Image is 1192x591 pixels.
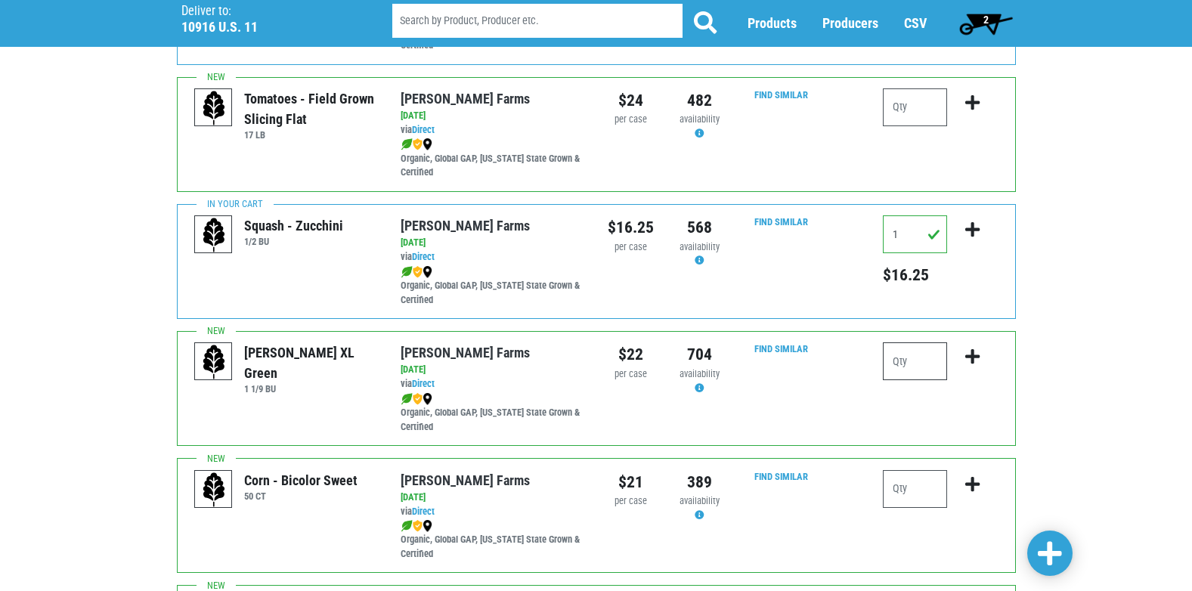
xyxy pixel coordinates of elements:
h6: 17 LB [244,129,378,141]
div: $22 [608,342,654,367]
div: 568 [676,215,723,240]
a: Find Similar [754,89,808,101]
div: [DATE] [401,363,584,377]
div: via [401,377,584,391]
img: placeholder-variety-43d6402dacf2d531de610a020419775a.svg [195,216,233,254]
div: 704 [676,342,723,367]
div: [DATE] [401,490,584,505]
img: safety-e55c860ca8c00a9c171001a62a92dabd.png [413,393,423,405]
input: Qty [883,215,947,253]
img: placeholder-variety-43d6402dacf2d531de610a020419775a.svg [195,343,233,381]
a: Find Similar [754,343,808,354]
span: availability [680,495,720,506]
a: Find Similar [754,471,808,482]
div: per case [608,113,654,127]
h6: 50 CT [244,490,358,502]
div: [PERSON_NAME] XL Green [244,342,378,383]
a: [PERSON_NAME] Farms [401,218,530,234]
img: placeholder-variety-43d6402dacf2d531de610a020419775a.svg [195,89,233,127]
a: CSV [904,16,927,32]
img: leaf-e5c59151409436ccce96b2ca1b28e03c.png [401,266,413,278]
a: Direct [412,124,435,135]
img: safety-e55c860ca8c00a9c171001a62a92dabd.png [413,266,423,278]
div: 482 [676,88,723,113]
img: leaf-e5c59151409436ccce96b2ca1b28e03c.png [401,520,413,532]
a: Find Similar [754,216,808,227]
div: per case [608,367,654,382]
div: Organic, Global GAP, [US_STATE] State Grown & Certified [401,138,584,181]
input: Qty [883,342,947,380]
img: safety-e55c860ca8c00a9c171001a62a92dabd.png [413,138,423,150]
img: placeholder-variety-43d6402dacf2d531de610a020419775a.svg [195,471,233,509]
a: Direct [412,251,435,262]
a: [PERSON_NAME] Farms [401,345,530,360]
div: Organic, Global GAP, [US_STATE] State Grown & Certified [401,391,584,435]
div: 389 [676,470,723,494]
span: 2 [983,14,989,26]
h5: 10916 U.S. 11 [181,19,354,36]
img: leaf-e5c59151409436ccce96b2ca1b28e03c.png [401,138,413,150]
img: map_marker-0e94453035b3232a4d21701695807de9.png [423,393,432,405]
a: Producers [822,16,878,32]
img: map_marker-0e94453035b3232a4d21701695807de9.png [423,266,432,278]
div: via [401,505,584,519]
div: Corn - Bicolor Sweet [244,470,358,490]
img: map_marker-0e94453035b3232a4d21701695807de9.png [423,520,432,532]
a: Products [748,16,797,32]
input: Qty [883,470,947,508]
a: Direct [412,378,435,389]
div: via [401,250,584,265]
div: Tomatoes - Field Grown Slicing Flat [244,88,378,129]
div: via [401,123,584,138]
a: Direct [412,506,435,517]
input: Qty [883,88,947,126]
div: $21 [608,470,654,494]
div: [DATE] [401,236,584,250]
span: availability [680,241,720,252]
a: [PERSON_NAME] Farms [401,472,530,488]
div: Squash - Zucchini [244,215,343,236]
img: leaf-e5c59151409436ccce96b2ca1b28e03c.png [401,393,413,405]
div: per case [608,494,654,509]
div: $16.25 [608,215,654,240]
input: Search by Product, Producer etc. [392,5,683,39]
span: availability [680,368,720,379]
p: Deliver to: [181,4,354,19]
span: availability [680,113,720,125]
h5: Total price [883,265,947,285]
h6: 1 1/9 BU [244,383,378,395]
div: [DATE] [401,109,584,123]
img: safety-e55c860ca8c00a9c171001a62a92dabd.png [413,520,423,532]
div: Availability may be subject to change. [676,240,723,269]
div: Organic, Global GAP, [US_STATE] State Grown & Certified [401,265,584,308]
img: map_marker-0e94453035b3232a4d21701695807de9.png [423,138,432,150]
div: $24 [608,88,654,113]
div: Organic, Global GAP, [US_STATE] State Grown & Certified [401,518,584,562]
h6: 1/2 BU [244,236,343,247]
a: [PERSON_NAME] Farms [401,91,530,107]
a: 2 [952,8,1020,39]
div: per case [608,240,654,255]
